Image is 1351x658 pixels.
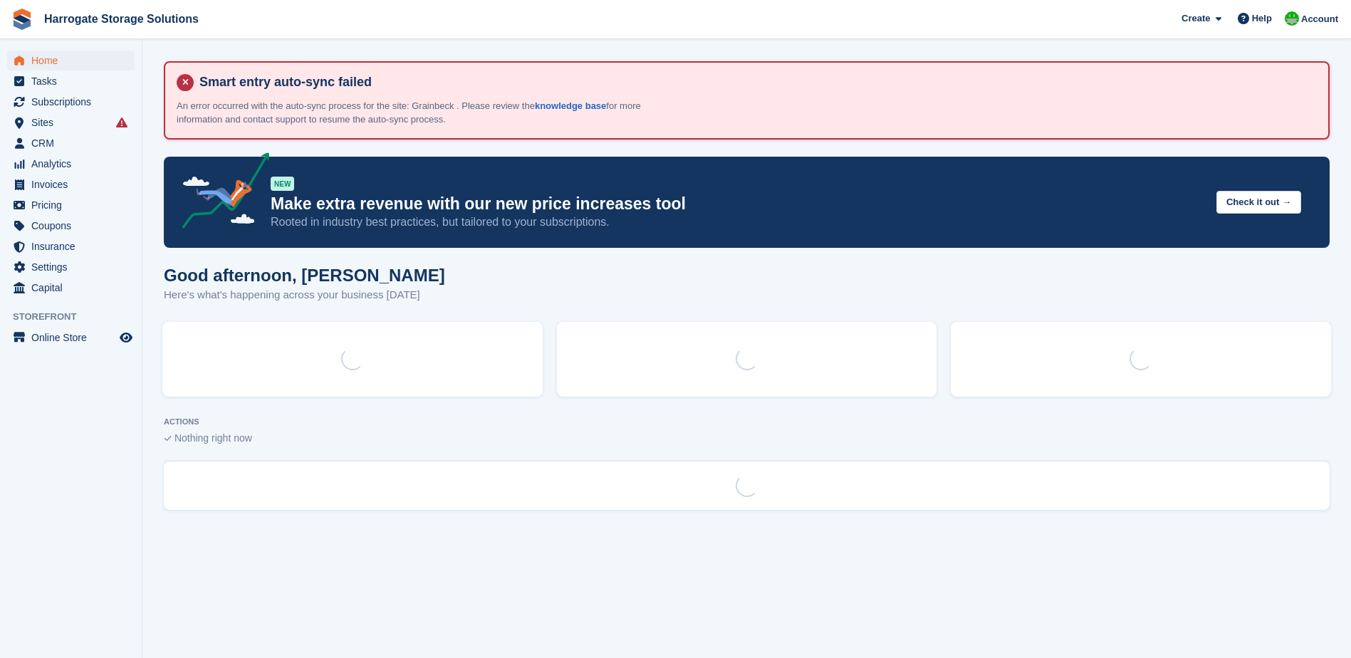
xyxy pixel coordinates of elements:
[38,7,204,31] a: Harrogate Storage Solutions
[31,113,117,132] span: Sites
[1252,11,1272,26] span: Help
[7,328,135,348] a: menu
[7,113,135,132] a: menu
[31,154,117,174] span: Analytics
[31,278,117,298] span: Capital
[7,236,135,256] a: menu
[31,236,117,256] span: Insurance
[7,51,135,70] a: menu
[177,99,675,127] p: An error occurred with the auto-sync process for the site: Grainbeck . Please review the for more...
[31,174,117,194] span: Invoices
[7,278,135,298] a: menu
[7,216,135,236] a: menu
[1285,11,1299,26] img: Lee and Michelle Depledge
[7,195,135,215] a: menu
[271,194,1205,214] p: Make extra revenue with our new price increases tool
[11,9,33,30] img: stora-icon-8386f47178a22dfd0bd8f6a31ec36ba5ce8667c1dd55bd0f319d3a0aa187defe.svg
[31,328,117,348] span: Online Store
[1301,12,1338,26] span: Account
[13,310,142,324] span: Storefront
[31,257,117,277] span: Settings
[164,417,1330,427] p: ACTIONS
[7,71,135,91] a: menu
[116,117,127,128] i: Smart entry sync failures have occurred
[194,74,1317,90] h4: Smart entry auto-sync failed
[1182,11,1210,26] span: Create
[7,154,135,174] a: menu
[7,133,135,153] a: menu
[535,100,606,111] a: knowledge base
[7,257,135,277] a: menu
[118,329,135,346] a: Preview store
[31,195,117,215] span: Pricing
[31,92,117,112] span: Subscriptions
[164,266,445,285] h1: Good afternoon, [PERSON_NAME]
[174,432,252,444] span: Nothing right now
[31,133,117,153] span: CRM
[7,92,135,112] a: menu
[164,436,172,442] img: blank_slate_check_icon-ba018cac091ee9be17c0a81a6c232d5eb81de652e7a59be601be346b1b6ddf79.svg
[31,51,117,70] span: Home
[1216,191,1301,214] button: Check it out →
[170,152,270,234] img: price-adjustments-announcement-icon-8257ccfd72463d97f412b2fc003d46551f7dbcb40ab6d574587a9cd5c0d94...
[31,216,117,236] span: Coupons
[164,287,445,303] p: Here's what's happening across your business [DATE]
[271,214,1205,230] p: Rooted in industry best practices, but tailored to your subscriptions.
[7,174,135,194] a: menu
[31,71,117,91] span: Tasks
[271,177,294,191] div: NEW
